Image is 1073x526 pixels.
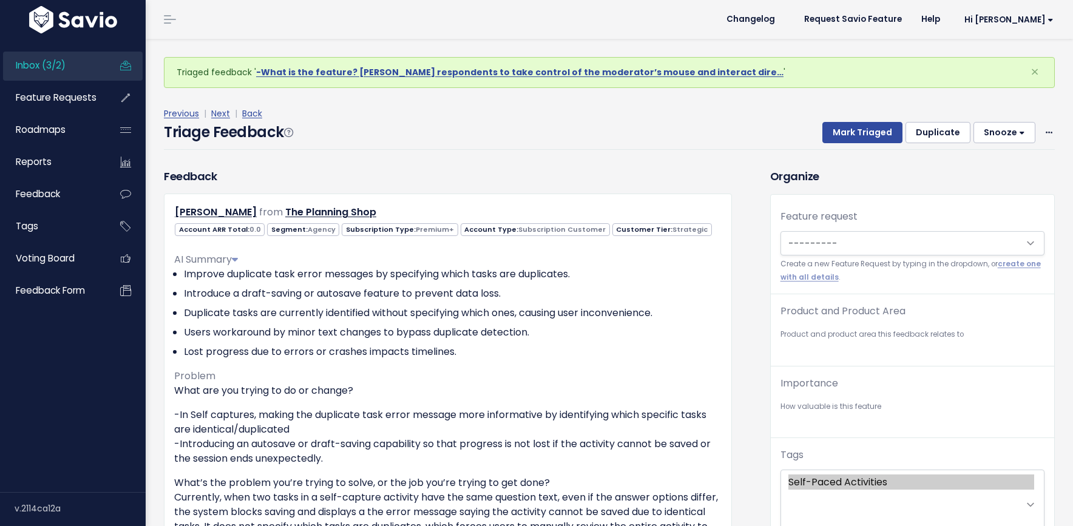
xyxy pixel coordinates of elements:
h3: Organize [770,168,1055,184]
a: create one with all details [780,259,1041,282]
span: Account ARR Total: [175,223,265,236]
h4: Triage Feedback [164,121,293,143]
h3: Feedback [164,168,217,184]
span: Reports [16,155,52,168]
small: Product and product area this feedback relates to [780,328,1044,341]
li: Introduce a draft-saving or autosave feature to prevent data loss. [184,286,722,301]
button: Mark Triaged [822,122,902,144]
li: Duplicate tasks are currently identified without specifying which ones, causing user inconvenience. [184,306,722,320]
span: 0.0 [249,224,261,234]
span: from [259,205,283,219]
a: -What is the feature? [PERSON_NAME] respondents to take control of the moderator’s mouse and inte... [256,66,784,78]
a: Voting Board [3,244,101,272]
a: Next [211,107,230,120]
span: Segment: [267,223,339,236]
a: Previous [164,107,199,120]
span: Customer Tier: [612,223,712,236]
div: Triaged feedback ' ' [164,57,1055,88]
span: Hi [PERSON_NAME] [964,15,1054,24]
img: logo-white.9d6f32f41409.svg [26,6,120,33]
span: Inbox (3/2) [16,59,66,72]
small: Create a new Feature Request by typing in the dropdown, or . [780,258,1044,284]
a: Inbox (3/2) [3,52,101,79]
a: Feature Requests [3,84,101,112]
span: Voting Board [16,252,75,265]
span: Tags [16,220,38,232]
li: Users workaround by minor text changes to bypass duplicate detection. [184,325,722,340]
span: | [201,107,209,120]
a: Feedback form [3,277,101,305]
li: Lost progress due to errors or crashes impacts timelines. [184,345,722,359]
option: Self-Paced Activities [788,474,1034,490]
label: Tags [780,448,804,462]
a: Feedback [3,180,101,208]
span: Subscription Type: [342,223,458,236]
span: Problem [174,369,215,383]
a: Request Savio Feature [794,10,912,29]
a: Back [242,107,262,120]
a: [PERSON_NAME] [175,205,257,219]
span: Feature Requests [16,91,96,104]
span: Agency [308,224,336,234]
li: Improve duplicate task error messages by specifying which tasks are duplicates. [184,267,722,282]
span: Subscription Customer [518,224,606,234]
a: Roadmaps [3,116,101,144]
label: Product and Product Area [780,304,905,319]
p: -In Self captures, making the duplicate task error message more informative by identifying which ... [174,408,722,466]
span: Feedback form [16,284,85,297]
div: v.2114ca12a [15,493,146,524]
a: Help [912,10,950,29]
a: Reports [3,148,101,176]
span: Strategic [672,224,708,234]
a: The Planning Shop [285,205,376,219]
label: Importance [780,376,838,391]
span: | [232,107,240,120]
span: Premium+ [416,224,454,234]
label: Feature request [780,209,858,224]
span: AI Summary [174,252,238,266]
span: Roadmaps [16,123,66,136]
button: Close [1018,58,1051,87]
button: Snooze [973,122,1035,144]
span: × [1031,62,1039,82]
button: Duplicate [905,122,970,144]
p: What are you trying to do or change? [174,383,722,398]
span: Account Type: [461,223,610,236]
a: Tags [3,212,101,240]
span: Feedback [16,187,60,200]
span: Changelog [726,15,775,24]
a: Hi [PERSON_NAME] [950,10,1063,29]
small: How valuable is this feature [780,400,1044,413]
